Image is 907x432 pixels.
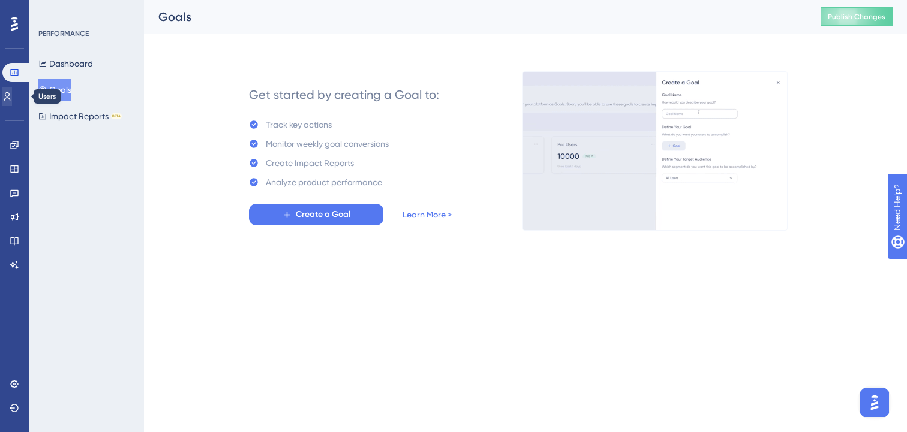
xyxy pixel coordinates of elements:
[266,175,382,189] div: Analyze product performance
[403,207,452,222] a: Learn More >
[38,79,71,101] button: Goals
[38,29,89,38] div: PERFORMANCE
[266,156,354,170] div: Create Impact Reports
[296,207,350,222] span: Create a Goal
[111,113,122,119] div: BETA
[821,7,893,26] button: Publish Changes
[38,105,122,127] button: Impact ReportsBETA
[266,137,389,151] div: Monitor weekly goal conversions
[249,86,439,103] div: Get started by creating a Goal to:
[249,204,383,225] button: Create a Goal
[158,8,791,25] div: Goals
[857,385,893,421] iframe: UserGuiding AI Assistant Launcher
[522,71,788,231] img: 4ba7ac607e596fd2f9ec34f7978dce69.gif
[38,53,93,74] button: Dashboard
[266,117,332,132] div: Track key actions
[28,3,75,17] span: Need Help?
[828,12,885,22] span: Publish Changes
